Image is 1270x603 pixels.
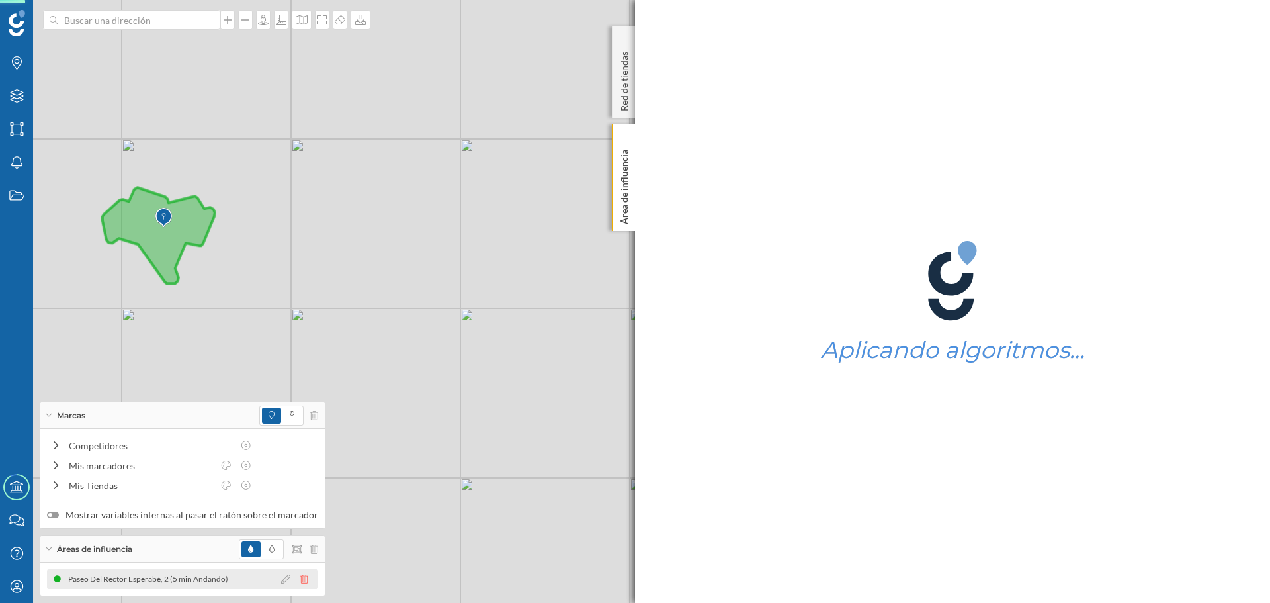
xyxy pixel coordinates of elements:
[69,439,233,453] div: Competidores
[821,338,1085,363] h1: Aplicando algoritmos…
[69,459,213,473] div: Mis marcadores
[618,46,631,111] p: Red de tiendas
[26,9,73,21] span: Soporte
[57,543,132,555] span: Áreas de influencia
[47,508,318,522] label: Mostrar variables internas al pasar el ratón sobre el marcador
[68,573,235,586] div: Paseo Del Rector Esperabé, 2 (5 min Andando)
[618,144,631,224] p: Área de influencia
[155,205,172,231] img: Marker
[57,410,85,422] span: Marcas
[9,10,25,36] img: Geoblink Logo
[69,479,213,492] div: Mis Tiendas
